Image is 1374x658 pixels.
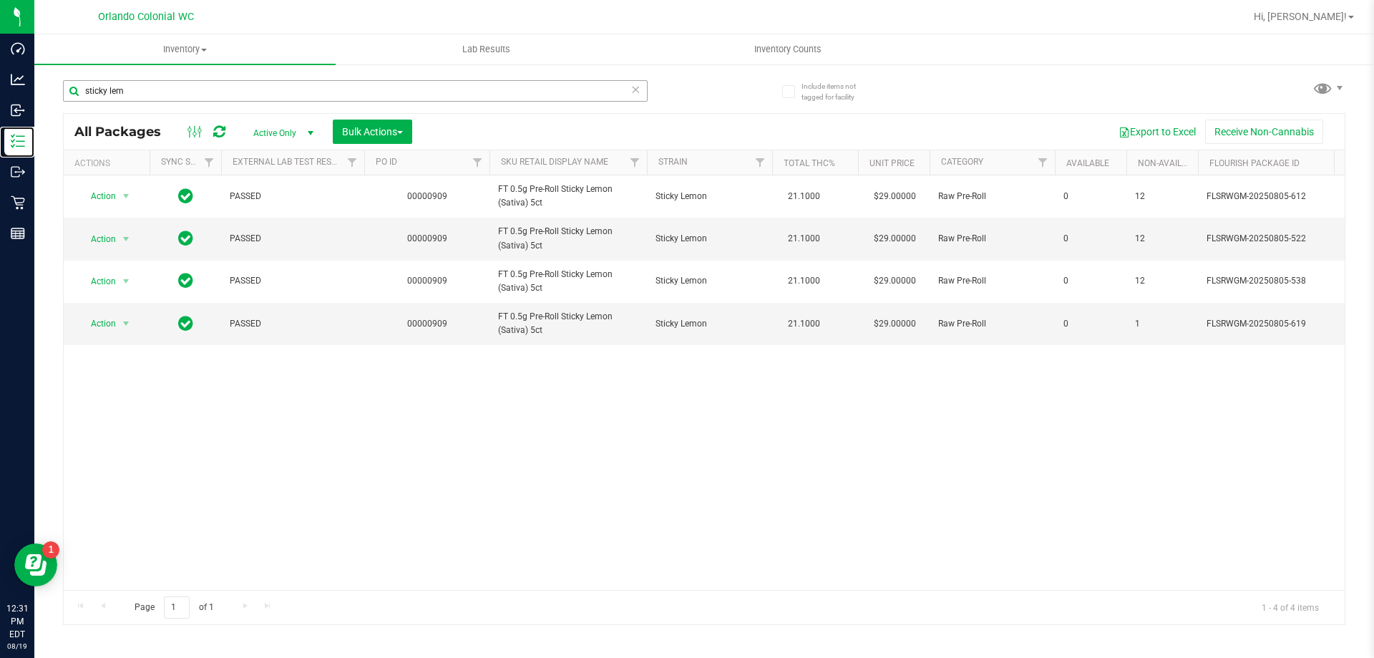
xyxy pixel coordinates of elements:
span: select [117,186,135,206]
span: 1 - 4 of 4 items [1250,596,1330,618]
span: Orlando Colonial WC [98,11,194,23]
span: 1 [1135,317,1189,331]
span: Raw Pre-Roll [938,317,1046,331]
span: 21.1000 [781,314,827,334]
a: Category [941,157,983,167]
span: Action [78,271,117,291]
span: FT 0.5g Pre-Roll Sticky Lemon (Sativa) 5ct [498,183,638,210]
iframe: Resource center unread badge [42,541,59,558]
iframe: Resource center [14,543,57,586]
a: 00000909 [407,191,447,201]
a: Filter [341,150,364,175]
span: 0 [1063,190,1118,203]
a: Inventory Counts [637,34,938,64]
a: Non-Available [1138,158,1202,168]
a: Unit Price [869,158,915,168]
span: Sticky Lemon [656,190,764,203]
inline-svg: Outbound [11,165,25,179]
span: PASSED [230,190,356,203]
span: select [117,229,135,249]
a: Lab Results [336,34,637,64]
span: Page of 1 [122,596,225,619]
inline-svg: Reports [11,226,25,241]
a: Flourish Package ID [1209,158,1300,168]
p: 08/19 [6,641,28,652]
span: 12 [1135,190,1189,203]
a: Strain [658,157,688,167]
a: Inventory [34,34,336,64]
span: FLSRWGM-20250805-612 [1207,190,1347,203]
span: In Sync [178,314,193,334]
span: Raw Pre-Roll [938,232,1046,246]
span: Clear [630,80,640,99]
span: 12 [1135,232,1189,246]
input: Search Package ID, Item Name, SKU, Lot or Part Number... [63,80,648,102]
a: External Lab Test Result [233,157,345,167]
a: Sync Status [161,157,216,167]
span: PASSED [230,232,356,246]
span: Action [78,186,117,206]
span: Sticky Lemon [656,317,764,331]
span: Inventory Counts [735,43,841,56]
a: Total THC% [784,158,835,168]
span: FT 0.5g Pre-Roll Sticky Lemon (Sativa) 5ct [498,310,638,337]
button: Bulk Actions [333,120,412,144]
span: FT 0.5g Pre-Roll Sticky Lemon (Sativa) 5ct [498,225,638,252]
a: Filter [466,150,489,175]
span: $29.00000 [867,228,923,249]
span: PASSED [230,274,356,288]
span: In Sync [178,228,193,248]
a: Filter [623,150,647,175]
a: 00000909 [407,233,447,243]
a: Filter [749,150,772,175]
span: FLSRWGM-20250805-538 [1207,274,1347,288]
p: 12:31 PM EDT [6,602,28,641]
input: 1 [164,596,190,619]
span: Hi, [PERSON_NAME]! [1254,11,1347,22]
span: select [117,271,135,291]
inline-svg: Inbound [11,103,25,117]
span: All Packages [74,124,175,140]
a: 00000909 [407,319,447,329]
span: 0 [1063,317,1118,331]
a: Filter [1031,150,1055,175]
span: FLSRWGM-20250805-619 [1207,317,1347,331]
span: 21.1000 [781,271,827,291]
span: select [117,314,135,334]
div: Actions [74,158,144,168]
inline-svg: Retail [11,195,25,210]
span: Sticky Lemon [656,232,764,246]
span: Lab Results [443,43,530,56]
a: 00000909 [407,276,447,286]
span: 21.1000 [781,186,827,207]
inline-svg: Analytics [11,72,25,87]
span: Inventory [34,43,336,56]
span: PASSED [230,317,356,331]
span: Raw Pre-Roll [938,190,1046,203]
button: Export to Excel [1109,120,1205,144]
span: In Sync [178,186,193,206]
a: PO ID [376,157,397,167]
span: $29.00000 [867,314,923,334]
a: Filter [198,150,221,175]
span: Include items not tagged for facility [801,81,873,102]
span: Sticky Lemon [656,274,764,288]
inline-svg: Inventory [11,134,25,148]
span: 0 [1063,274,1118,288]
span: Action [78,314,117,334]
span: $29.00000 [867,186,923,207]
span: Bulk Actions [342,126,403,137]
span: 12 [1135,274,1189,288]
span: $29.00000 [867,271,923,291]
a: Available [1066,158,1109,168]
a: SKU Retail Display Name [501,157,608,167]
span: FLSRWGM-20250805-522 [1207,232,1347,246]
span: 21.1000 [781,228,827,249]
span: Raw Pre-Roll [938,274,1046,288]
span: In Sync [178,271,193,291]
span: FT 0.5g Pre-Roll Sticky Lemon (Sativa) 5ct [498,268,638,295]
span: 0 [1063,232,1118,246]
button: Receive Non-Cannabis [1205,120,1323,144]
inline-svg: Dashboard [11,42,25,56]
